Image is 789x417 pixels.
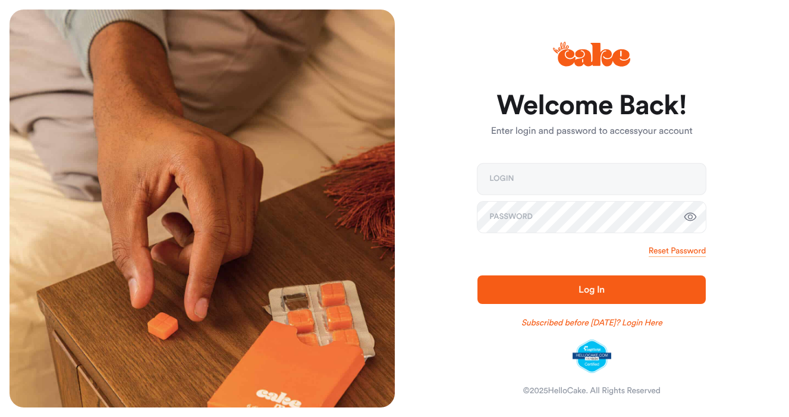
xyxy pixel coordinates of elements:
[477,124,706,139] p: Enter login and password to access your account
[649,245,706,257] a: Reset Password
[523,385,661,397] div: © 2025 HelloCake. All Rights Reserved
[521,317,662,329] a: Subscribed before [DATE]? Login Here
[477,92,706,120] h1: Welcome Back!
[573,340,611,373] img: legit-script-certified.png
[477,275,706,304] button: Log In
[579,285,605,294] span: Log In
